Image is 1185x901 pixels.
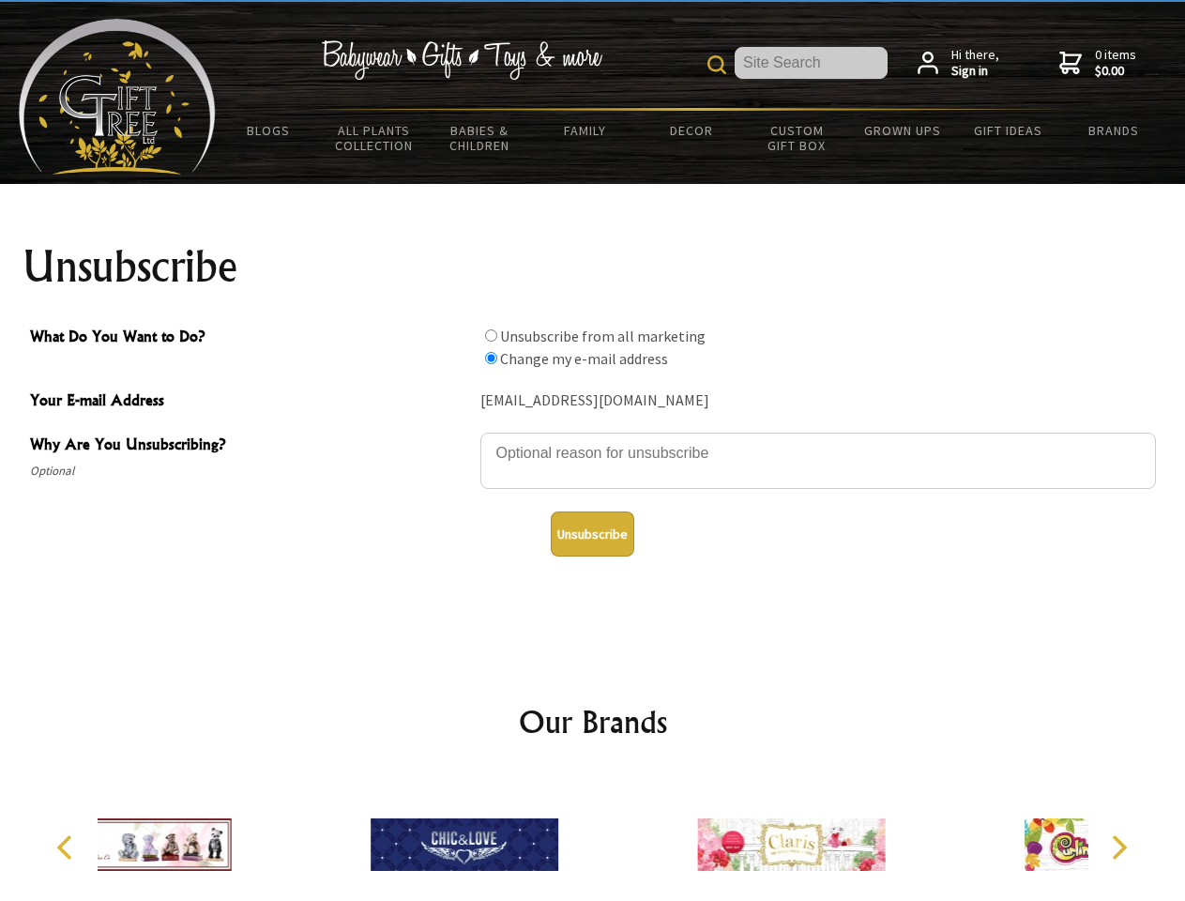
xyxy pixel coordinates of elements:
[551,512,634,557] button: Unsubscribe
[30,325,471,352] span: What Do You Want to Do?
[30,389,471,416] span: Your E-mail Address
[849,111,955,150] a: Grown Ups
[216,111,322,150] a: BLOGS
[744,111,850,165] a: Custom Gift Box
[321,40,602,80] img: Babywear - Gifts - Toys & more
[1061,111,1167,150] a: Brands
[533,111,639,150] a: Family
[1095,46,1136,80] span: 0 items
[30,433,471,460] span: Why Are You Unsubscribing?
[951,47,999,80] span: Hi there,
[480,433,1156,489] textarea: Why Are You Unsubscribing?
[918,47,999,80] a: Hi there,Sign in
[485,329,497,342] input: What Do You Want to Do?
[38,699,1148,744] h2: Our Brands
[427,111,533,165] a: Babies & Children
[322,111,428,165] a: All Plants Collection
[30,460,471,482] span: Optional
[47,827,88,868] button: Previous
[485,352,497,364] input: What Do You Want to Do?
[735,47,888,79] input: Site Search
[500,349,668,368] label: Change my e-mail address
[480,387,1156,416] div: [EMAIL_ADDRESS][DOMAIN_NAME]
[23,244,1163,289] h1: Unsubscribe
[707,55,726,74] img: product search
[1059,47,1136,80] a: 0 items$0.00
[951,63,999,80] strong: Sign in
[1098,827,1139,868] button: Next
[638,111,744,150] a: Decor
[955,111,1061,150] a: Gift Ideas
[500,327,706,345] label: Unsubscribe from all marketing
[19,19,216,175] img: Babyware - Gifts - Toys and more...
[1095,63,1136,80] strong: $0.00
